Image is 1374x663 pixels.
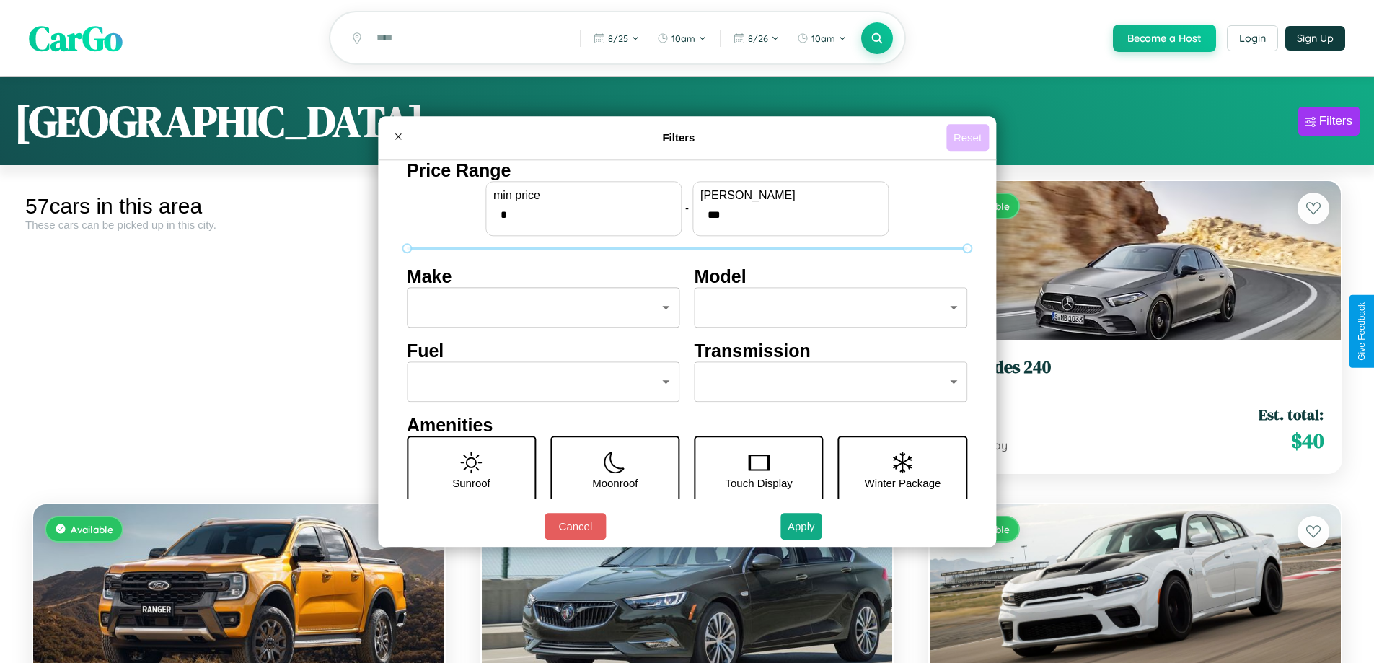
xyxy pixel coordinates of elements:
[25,219,452,231] div: These cars can be picked up in this city.
[1113,25,1216,52] button: Become a Host
[685,198,689,218] p: -
[25,194,452,219] div: 57 cars in this area
[1285,26,1345,51] button: Sign Up
[14,92,424,151] h1: [GEOGRAPHIC_DATA]
[726,27,787,50] button: 8/26
[1259,404,1324,425] span: Est. total:
[671,32,695,44] span: 10am
[780,513,822,540] button: Apply
[545,513,606,540] button: Cancel
[407,341,680,361] h4: Fuel
[947,357,1324,392] a: Mercedes 2402020
[407,415,967,436] h4: Amenities
[748,32,768,44] span: 8 / 26
[592,473,638,493] p: Moonroof
[695,266,968,287] h4: Model
[1357,302,1367,361] div: Give Feedback
[29,14,123,62] span: CarGo
[1291,426,1324,455] span: $ 40
[1227,25,1278,51] button: Login
[811,32,835,44] span: 10am
[1319,114,1352,128] div: Filters
[865,473,941,493] p: Winter Package
[411,131,946,144] h4: Filters
[493,189,674,202] label: min price
[407,160,967,181] h4: Price Range
[452,473,490,493] p: Sunroof
[725,473,792,493] p: Touch Display
[586,27,647,50] button: 8/25
[695,341,968,361] h4: Transmission
[650,27,714,50] button: 10am
[947,357,1324,378] h3: Mercedes 240
[790,27,854,50] button: 10am
[946,124,989,151] button: Reset
[608,32,628,44] span: 8 / 25
[1298,107,1360,136] button: Filters
[407,266,680,287] h4: Make
[700,189,881,202] label: [PERSON_NAME]
[71,523,113,535] span: Available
